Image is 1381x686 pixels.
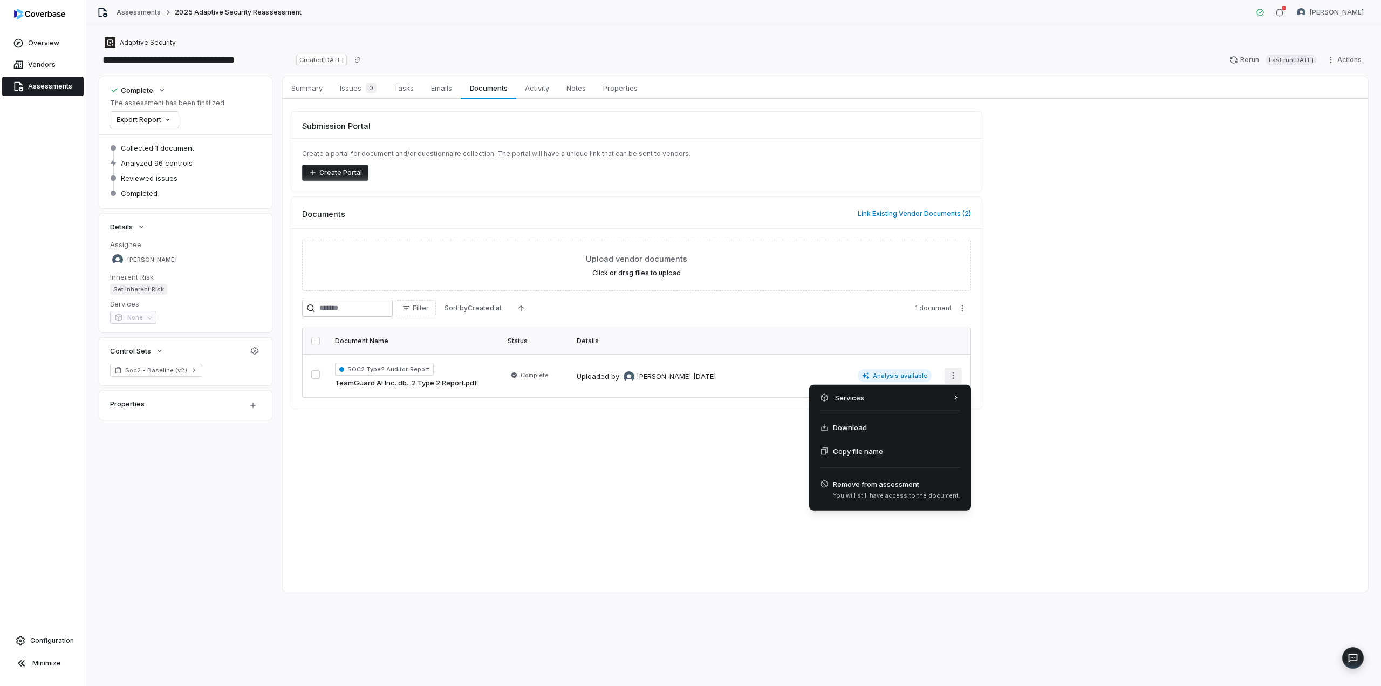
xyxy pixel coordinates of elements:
[833,492,960,500] span: You will still have access to the document.
[833,422,867,433] span: Download
[833,446,883,457] span: Copy file name
[813,389,967,406] div: Services
[809,385,971,511] div: More actions
[833,479,960,490] span: Remove from assessment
